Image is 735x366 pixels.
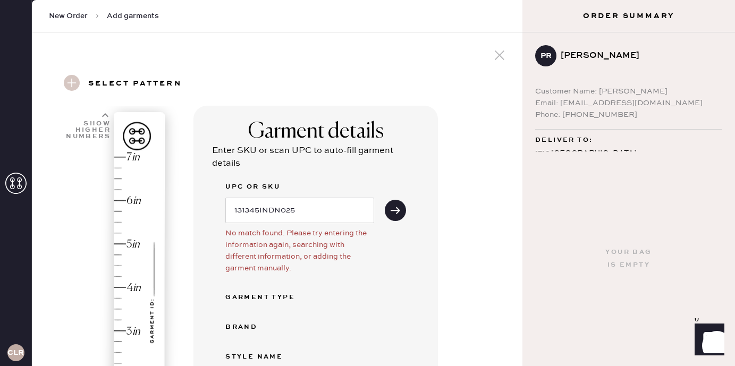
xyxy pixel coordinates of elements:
div: Brand [225,321,310,334]
div: No match found. Please try entering the information again, searching with different information, ... [225,227,374,274]
div: Garment details [248,119,384,144]
div: Customer Name: [PERSON_NAME] [535,86,722,97]
div: Garment Type [225,291,310,304]
label: UPC or SKU [225,181,374,193]
div: Enter SKU or scan UPC to auto-fill garment details [212,144,419,170]
input: e.g. 1292213123 [225,198,374,223]
span: Deliver to: [535,134,593,147]
h3: PR [540,52,552,59]
h3: CLR [7,349,24,356]
div: [PERSON_NAME] [561,49,714,62]
div: Style name [225,351,310,363]
div: Phone: [PHONE_NUMBER] [535,109,722,121]
div: 1716 [GEOGRAPHIC_DATA] Unit 41 [US_STATE] , DC 20009 [535,147,722,187]
div: Email: [EMAIL_ADDRESS][DOMAIN_NAME] [535,97,722,109]
div: 7 [126,150,132,165]
div: Show higher numbers [65,121,111,140]
h3: Order Summary [522,11,735,21]
span: Add garments [107,11,159,21]
iframe: Front Chat [685,318,730,364]
h3: Select pattern [88,75,182,93]
span: New Order [49,11,88,21]
div: in [132,150,140,165]
div: Your bag is empty [605,246,652,271]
